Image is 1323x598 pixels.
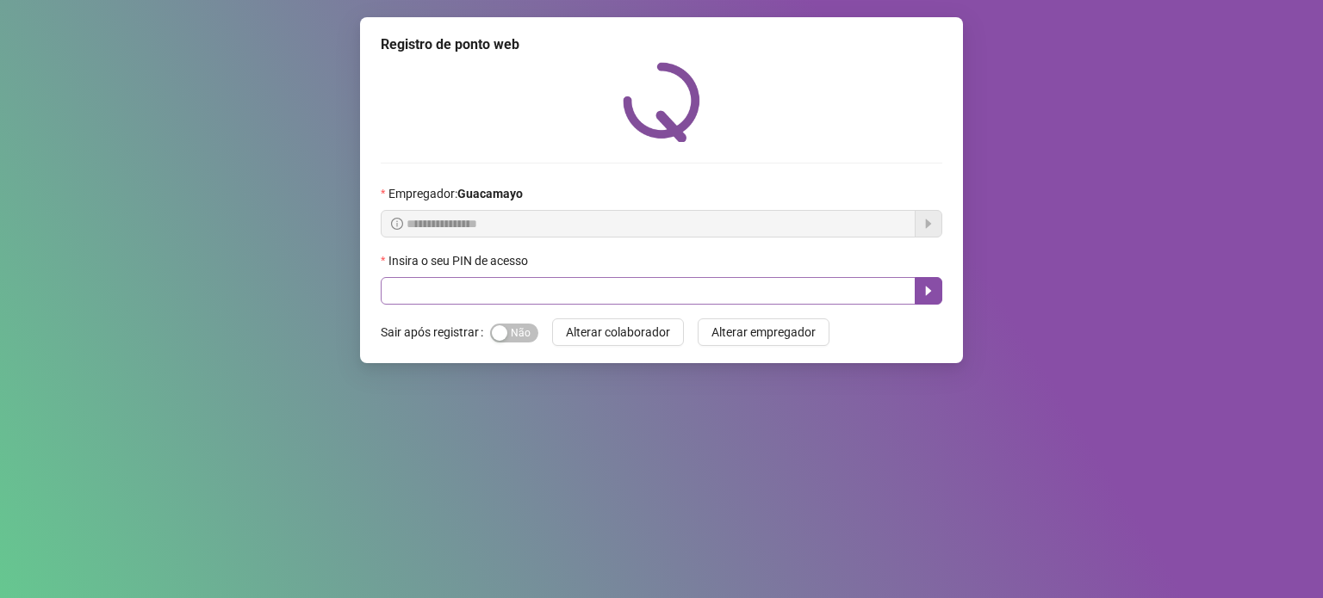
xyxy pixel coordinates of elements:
[381,251,539,270] label: Insira o seu PIN de acesso
[381,34,942,55] div: Registro de ponto web
[457,187,523,200] strong: Guacamayo
[623,62,700,142] img: QRPoint
[388,184,523,203] span: Empregador :
[698,318,829,346] button: Alterar empregador
[391,218,403,230] span: info-circle
[381,318,490,346] label: Sair após registrar
[552,318,684,346] button: Alterar colaborador
[922,284,935,298] span: caret-right
[566,323,670,342] span: Alterar colaborador
[711,323,816,342] span: Alterar empregador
